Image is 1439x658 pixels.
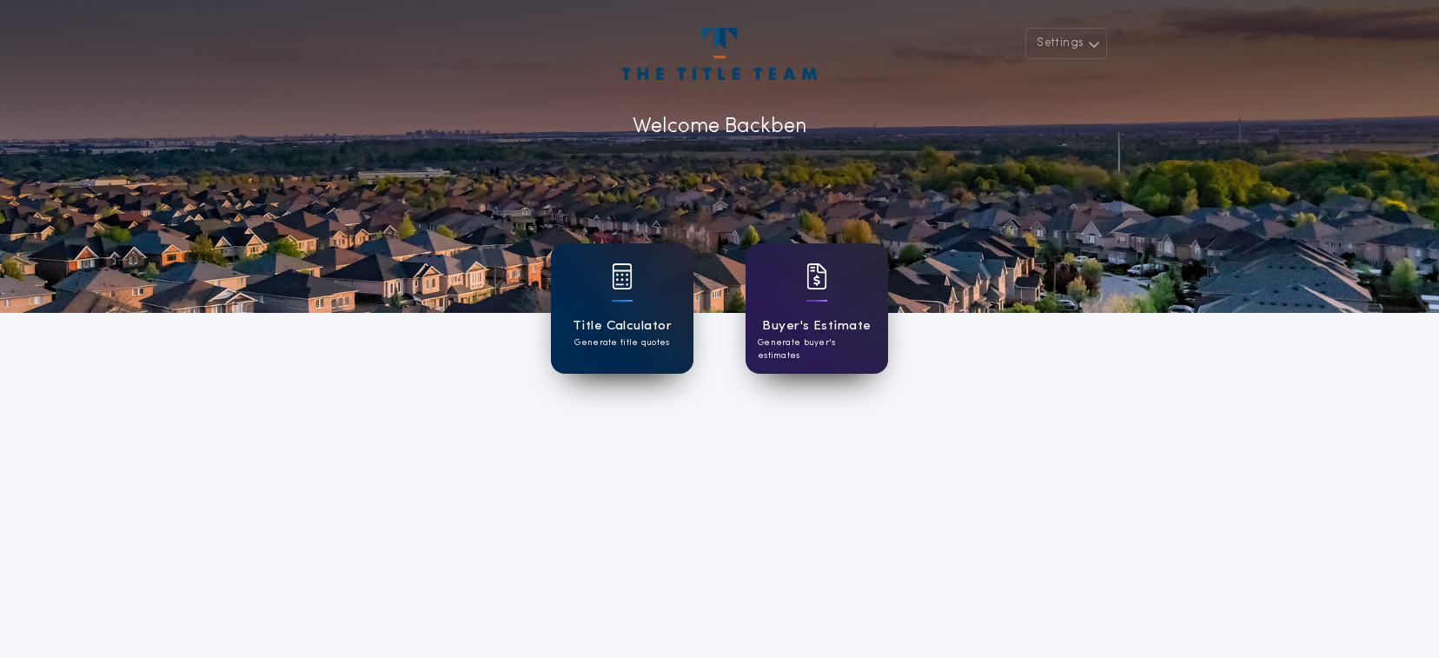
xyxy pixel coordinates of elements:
[1025,28,1107,59] button: Settings
[573,316,672,336] h1: Title Calculator
[758,336,876,362] p: Generate buyer's estimates
[762,316,871,336] h1: Buyer's Estimate
[612,263,633,289] img: card icon
[622,28,817,80] img: account-logo
[746,243,888,374] a: card iconBuyer's EstimateGenerate buyer's estimates
[806,263,827,289] img: card icon
[551,243,693,374] a: card iconTitle CalculatorGenerate title quotes
[633,111,806,143] p: Welcome Back ben
[574,336,669,349] p: Generate title quotes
